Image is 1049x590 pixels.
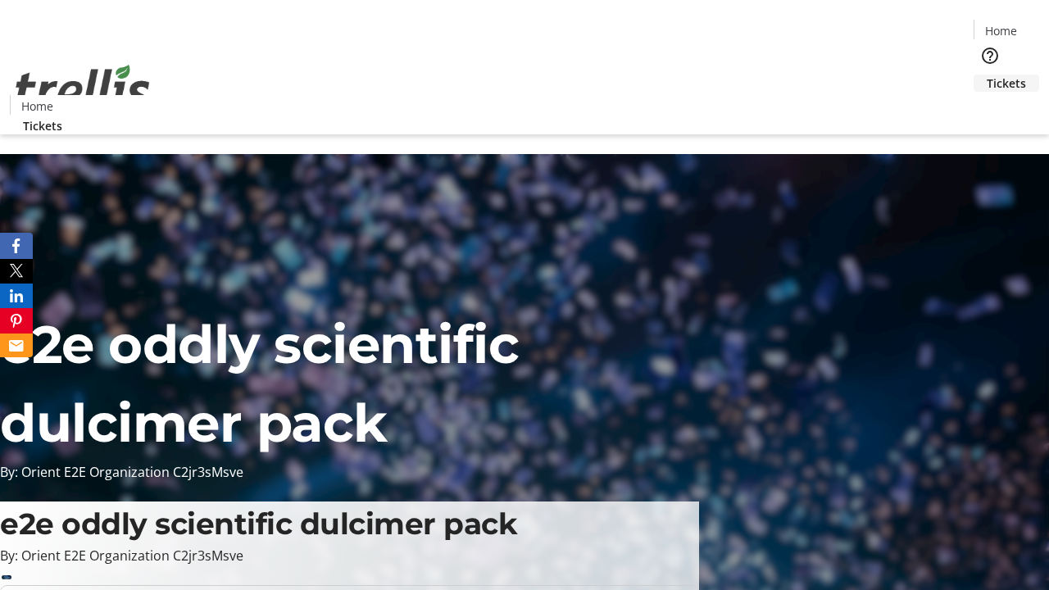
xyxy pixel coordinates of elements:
span: Tickets [987,75,1026,92]
span: Home [985,22,1017,39]
a: Home [11,98,63,115]
button: Help [974,39,1006,72]
button: Cart [974,92,1006,125]
img: Orient E2E Organization C2jr3sMsve's Logo [10,47,156,129]
span: Home [21,98,53,115]
a: Tickets [974,75,1039,92]
a: Home [974,22,1027,39]
span: Tickets [23,117,62,134]
a: Tickets [10,117,75,134]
